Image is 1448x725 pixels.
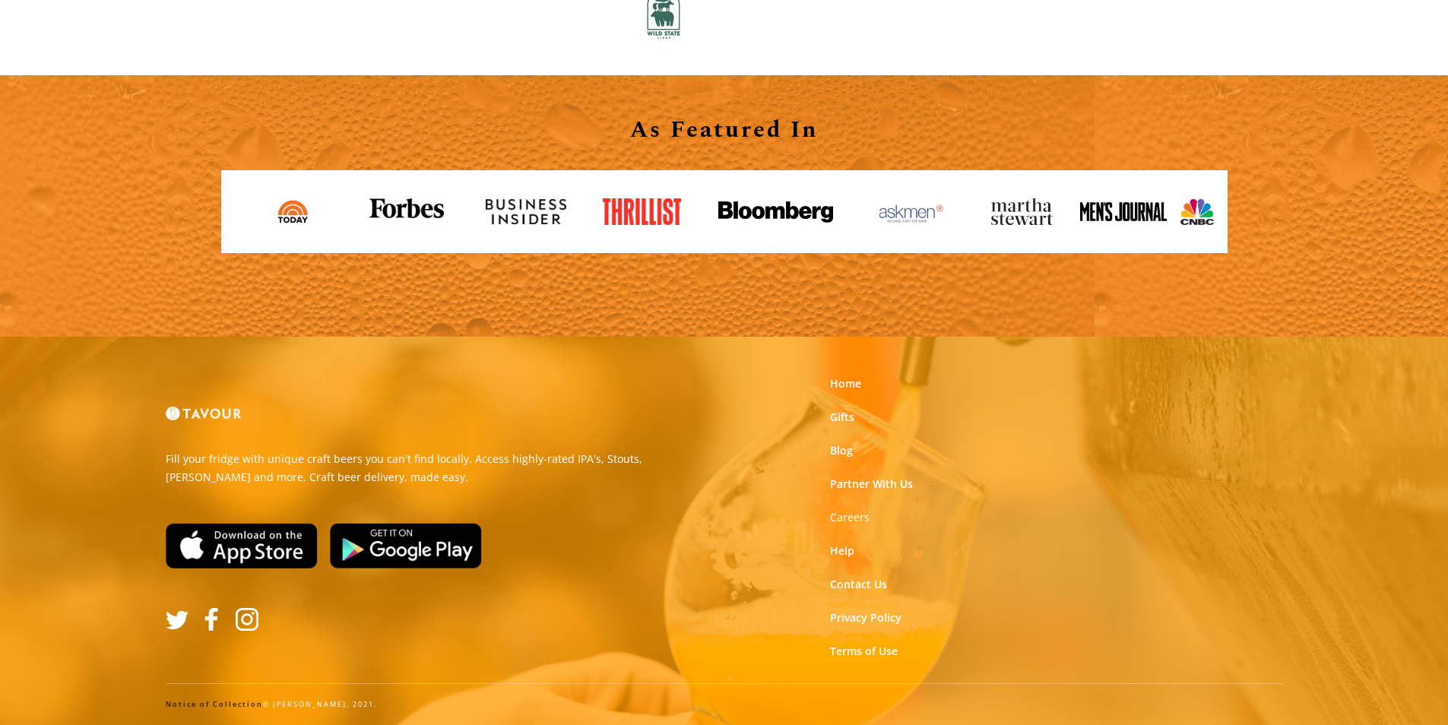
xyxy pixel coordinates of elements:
a: Terms of Use [830,644,898,659]
a: Home [830,376,861,391]
a: Gifts [830,410,854,425]
a: Contact Us [830,577,887,592]
strong: As Featured In [630,112,819,147]
a: Partner With Us [830,476,913,492]
a: Blog [830,443,853,458]
div: © [PERSON_NAME], 2021. [166,699,1283,710]
a: Privacy Policy [830,610,901,625]
strong: Careers [830,510,870,524]
a: Notice of Collection [166,699,263,709]
p: Fill your fridge with unique craft beers you can't find locally. Access highly-rated IPA's, Stout... [166,450,713,486]
a: Help [830,543,854,559]
a: Careers [830,510,870,525]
